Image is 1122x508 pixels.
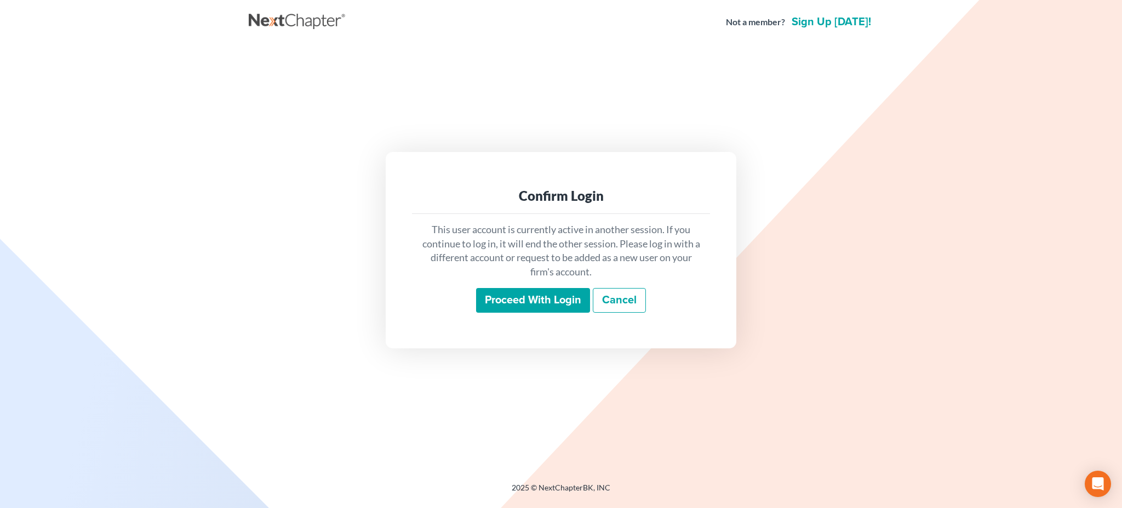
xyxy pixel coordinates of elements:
[789,16,873,27] a: Sign up [DATE]!
[476,288,590,313] input: Proceed with login
[249,482,873,502] div: 2025 © NextChapterBK, INC
[726,16,785,29] strong: Not a member?
[421,223,701,279] p: This user account is currently active in another session. If you continue to log in, it will end ...
[593,288,646,313] a: Cancel
[1085,471,1111,497] div: Open Intercom Messenger
[421,187,701,205] div: Confirm Login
